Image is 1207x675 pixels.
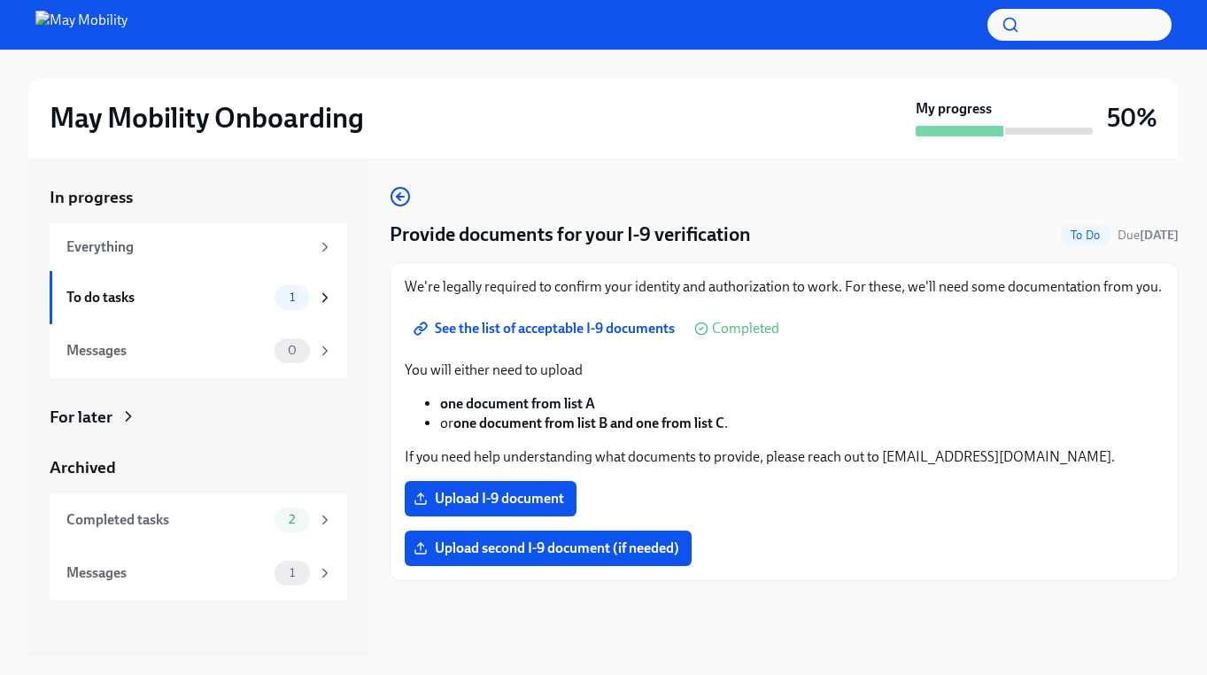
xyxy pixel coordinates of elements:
[50,324,347,377] a: Messages0
[277,344,307,357] span: 0
[712,322,779,336] span: Completed
[405,311,687,346] a: See the list of acceptable I-9 documents
[35,11,128,39] img: May Mobility
[50,100,364,136] h2: May Mobility Onboarding
[278,513,306,526] span: 2
[417,320,675,337] span: See the list of acceptable I-9 documents
[279,291,306,304] span: 1
[405,481,576,516] label: Upload I-9 document
[405,277,1164,297] p: We're legally required to confirm your identity and authorization to work. For these, we'll need ...
[50,493,347,547] a: Completed tasks2
[405,361,1164,380] p: You will either need to upload
[1060,229,1110,242] span: To Do
[417,490,564,508] span: Upload I-9 document
[405,531,692,566] label: Upload second I-9 document (if needed)
[66,510,267,530] div: Completed tasks
[1118,227,1179,244] span: September 15th, 2025 09:00
[1140,228,1179,243] strong: [DATE]
[390,221,751,248] h4: Provide documents for your I-9 verification
[50,547,347,600] a: Messages1
[66,288,267,307] div: To do tasks
[50,456,347,479] a: Archived
[50,223,347,271] a: Everything
[440,395,595,412] strong: one document from list A
[50,406,112,429] div: For later
[66,341,267,361] div: Messages
[453,415,724,431] strong: one document from list B and one from list C
[417,539,679,557] span: Upload second I-9 document (if needed)
[916,99,992,119] strong: My progress
[405,447,1164,467] p: If you need help understanding what documents to provide, please reach out to [EMAIL_ADDRESS][DOM...
[440,414,1164,433] li: or .
[50,186,347,209] a: In progress
[66,237,310,257] div: Everything
[50,271,347,324] a: To do tasks1
[279,566,306,579] span: 1
[66,563,267,583] div: Messages
[50,406,347,429] a: For later
[1118,228,1179,243] span: Due
[1107,102,1157,134] h3: 50%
